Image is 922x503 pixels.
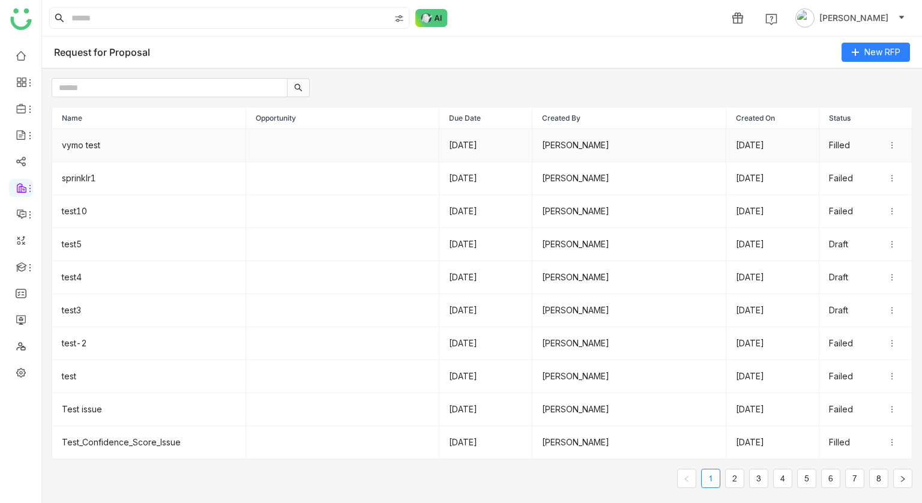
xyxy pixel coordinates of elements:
[532,261,726,294] td: [PERSON_NAME]
[54,46,150,58] div: Request for Proposal
[52,129,246,162] td: vymo test
[795,8,815,28] img: avatar
[726,393,819,426] td: [DATE]
[439,327,532,360] td: [DATE]
[394,14,404,23] img: search-type.svg
[726,327,819,360] td: [DATE]
[821,469,840,488] li: 6
[725,469,744,488] li: 2
[52,327,246,360] td: test-2
[532,129,726,162] td: [PERSON_NAME]
[52,107,246,129] th: Name
[819,11,888,25] span: [PERSON_NAME]
[532,294,726,327] td: [PERSON_NAME]
[726,426,819,459] td: [DATE]
[793,8,908,28] button: [PERSON_NAME]
[726,469,744,487] a: 2
[829,337,902,350] div: Failed
[829,238,902,251] div: Draft
[774,469,792,487] a: 4
[829,370,902,383] div: Failed
[532,162,726,195] td: [PERSON_NAME]
[52,393,246,426] td: Test issue
[532,228,726,261] td: [PERSON_NAME]
[439,107,532,129] th: Due Date
[439,195,532,228] td: [DATE]
[439,294,532,327] td: [DATE]
[726,228,819,261] td: [DATE]
[829,436,902,449] div: Filled
[52,426,246,459] td: Test_Confidence_Score_Issue
[819,107,912,129] th: Status
[726,294,819,327] td: [DATE]
[829,304,902,317] div: Draft
[10,8,32,30] img: logo
[893,469,912,488] button: Next Page
[52,261,246,294] td: test4
[439,426,532,459] td: [DATE]
[52,195,246,228] td: test10
[845,469,864,488] li: 7
[829,403,902,416] div: Failed
[750,469,768,487] a: 3
[829,139,902,152] div: Filled
[415,9,448,27] img: ask-buddy-normal.svg
[532,107,726,129] th: Created By
[532,195,726,228] td: [PERSON_NAME]
[439,393,532,426] td: [DATE]
[726,360,819,393] td: [DATE]
[864,46,900,59] span: New RFP
[726,107,819,129] th: Created On
[749,469,768,488] li: 3
[870,469,888,487] a: 8
[829,271,902,284] div: Draft
[52,162,246,195] td: sprinklr1
[439,228,532,261] td: [DATE]
[829,172,902,185] div: Failed
[797,469,816,488] li: 5
[846,469,864,487] a: 7
[842,43,910,62] button: New RFP
[677,469,696,488] button: Previous Page
[702,469,720,487] a: 1
[246,107,440,129] th: Opportunity
[532,426,726,459] td: [PERSON_NAME]
[52,294,246,327] td: test3
[726,261,819,294] td: [DATE]
[829,205,902,218] div: Failed
[701,469,720,488] li: 1
[869,469,888,488] li: 8
[439,129,532,162] td: [DATE]
[798,469,816,487] a: 5
[532,360,726,393] td: [PERSON_NAME]
[439,261,532,294] td: [DATE]
[439,360,532,393] td: [DATE]
[822,469,840,487] a: 6
[726,195,819,228] td: [DATE]
[52,228,246,261] td: test5
[773,469,792,488] li: 4
[52,360,246,393] td: test
[532,393,726,426] td: [PERSON_NAME]
[439,162,532,195] td: [DATE]
[765,13,777,25] img: help.svg
[726,129,819,162] td: [DATE]
[532,327,726,360] td: [PERSON_NAME]
[726,162,819,195] td: [DATE]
